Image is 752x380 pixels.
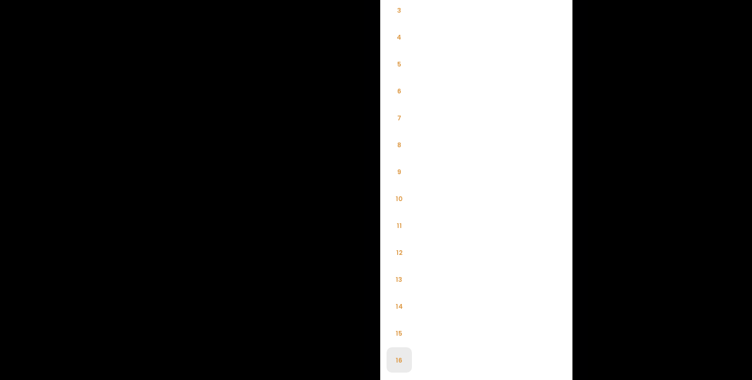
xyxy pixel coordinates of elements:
[387,267,412,292] li: 13
[387,320,412,346] li: 15
[387,240,412,265] li: 12
[387,293,412,319] li: 14
[387,105,412,130] li: 7
[387,132,412,157] li: 8
[387,78,412,103] li: 6
[387,186,412,211] li: 10
[387,51,412,77] li: 5
[387,24,412,50] li: 4
[387,159,412,184] li: 9
[387,347,412,373] li: 16
[387,213,412,238] li: 11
